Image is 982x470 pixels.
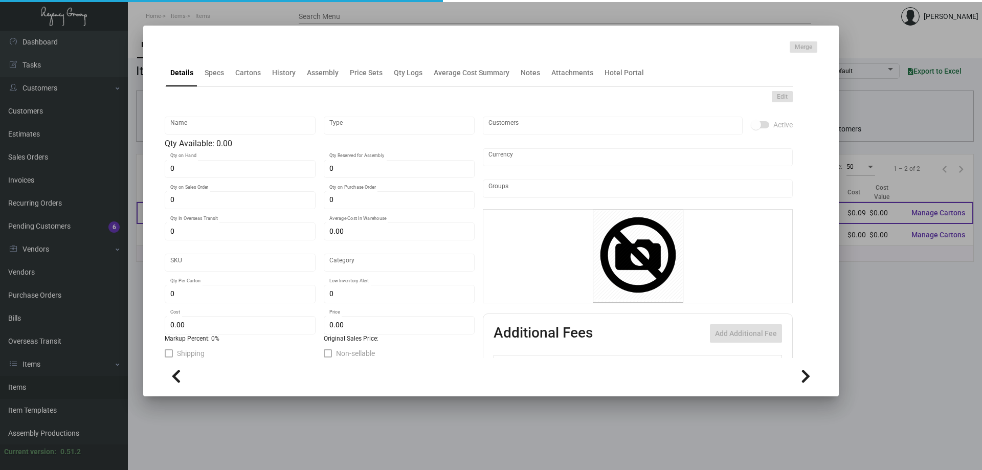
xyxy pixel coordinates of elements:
div: Attachments [551,68,593,78]
div: Assembly [307,68,339,78]
div: Hotel Portal [605,68,644,78]
span: Shipping [177,347,205,360]
div: Price Sets [350,68,383,78]
h2: Additional Fees [494,324,593,343]
div: Average Cost Summary [434,68,509,78]
div: Qty Available: 0.00 [165,138,475,150]
div: Details [170,68,193,78]
div: 0.51.2 [60,446,81,457]
button: Add Additional Fee [710,324,782,343]
button: Merge [790,41,817,53]
span: Active [773,119,793,131]
div: Current version: [4,446,56,457]
th: Price [682,355,724,373]
input: Add new.. [488,122,738,130]
th: Type [525,355,639,373]
button: Edit [772,91,793,102]
span: Add Additional Fee [715,329,777,338]
th: Active [494,355,525,373]
input: Add new.. [488,185,788,193]
span: Edit [777,93,788,101]
span: Merge [795,43,812,52]
div: Specs [205,68,224,78]
div: Qty Logs [394,68,422,78]
div: History [272,68,296,78]
div: Notes [521,68,540,78]
th: Price type [724,355,770,373]
div: Cartons [235,68,261,78]
span: Non-sellable [336,347,375,360]
th: Cost [639,355,681,373]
